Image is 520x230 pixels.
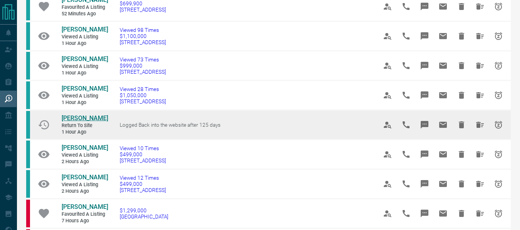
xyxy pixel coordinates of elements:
div: condos.ca [26,81,30,109]
span: [PERSON_NAME] [62,85,108,92]
a: $699,900[STREET_ADDRESS] [120,0,166,13]
span: $499,000 [120,151,166,157]
span: Snooze [489,204,508,223]
span: Call [397,204,415,223]
a: Viewed 28 Times$1,050,000[STREET_ADDRESS] [120,86,166,104]
span: [STREET_ADDRESS] [120,157,166,164]
span: Email [434,86,452,104]
span: View Profile [378,145,397,164]
span: [STREET_ADDRESS] [120,39,166,45]
span: Viewed a Listing [62,34,108,40]
span: Hide [452,145,471,164]
span: View Profile [378,116,397,134]
span: Logged Back into the website after 125 days [120,122,221,128]
div: condos.ca [26,111,30,139]
a: $1,299,000[GEOGRAPHIC_DATA] [120,207,168,220]
span: Favourited a Listing [62,211,108,218]
span: 2 hours ago [62,188,108,195]
span: Viewed 98 Times [120,27,166,33]
span: Hide All from Ruxandra Moraru [471,56,489,75]
span: Message [415,56,434,75]
a: [PERSON_NAME] [62,114,108,122]
span: Hide All from Edward Wessman [471,116,489,134]
span: Email [434,204,452,223]
span: Hide [452,204,471,223]
span: Email [434,175,452,193]
span: Snooze [489,86,508,104]
span: Hide All from Alyssa Romano [471,204,489,223]
span: Viewed a Listing [62,152,108,159]
span: $699,900 [120,0,166,7]
span: Email [434,145,452,164]
span: View Profile [378,175,397,193]
span: Favourited a Listing [62,4,108,11]
span: Viewed 28 Times [120,86,166,92]
span: 1 hour ago [62,99,108,106]
span: Hide [452,175,471,193]
span: Hide [452,86,471,104]
span: $999,000 [120,63,166,69]
span: View Profile [378,204,397,223]
a: [PERSON_NAME] [62,55,108,63]
span: [STREET_ADDRESS] [120,187,166,193]
span: Email [434,56,452,75]
span: Viewed 12 Times [120,175,166,181]
span: Message [415,86,434,104]
span: Message [415,145,434,164]
span: Viewed 10 Times [120,145,166,151]
a: [PERSON_NAME] [62,144,108,152]
span: Message [415,27,434,45]
span: Call [397,27,415,45]
span: Hide All from Elia Papasotiriou [471,145,489,164]
div: property.ca [26,200,30,227]
span: Return to Site [62,122,108,129]
span: Call [397,116,415,134]
span: [PERSON_NAME] [62,203,108,210]
a: Viewed 10 Times$499,000[STREET_ADDRESS] [120,145,166,164]
span: 7 hours ago [62,218,108,224]
span: $1,050,000 [120,92,166,98]
span: Snooze [489,116,508,134]
span: [STREET_ADDRESS] [120,69,166,75]
span: View Profile [378,86,397,104]
a: Viewed 98 Times$1,100,000[STREET_ADDRESS] [120,27,166,45]
span: Email [434,116,452,134]
span: Email [434,27,452,45]
span: 1 hour ago [62,40,108,47]
span: [STREET_ADDRESS] [120,98,166,104]
span: [GEOGRAPHIC_DATA] [120,213,168,220]
a: [PERSON_NAME] [62,203,108,211]
span: 52 minutes ago [62,11,108,17]
span: Call [397,86,415,104]
span: Message [415,204,434,223]
span: $1,299,000 [120,207,168,213]
a: [PERSON_NAME] [62,26,108,34]
span: [STREET_ADDRESS] [120,7,166,13]
span: Viewed a Listing [62,93,108,99]
span: Hide All from Phil Jameson [471,86,489,104]
span: Call [397,175,415,193]
a: [PERSON_NAME] [62,85,108,93]
div: condos.ca [26,170,30,198]
span: Snooze [489,175,508,193]
span: Hide All from Elia Papasotiriou [471,175,489,193]
span: $499,000 [120,181,166,187]
span: Hide [452,56,471,75]
span: Viewed 73 Times [120,56,166,63]
span: Snooze [489,27,508,45]
span: Message [415,175,434,193]
span: View Profile [378,56,397,75]
span: 1 hour ago [62,70,108,76]
div: condos.ca [26,141,30,168]
span: 1 hour ago [62,129,108,136]
span: Snooze [489,145,508,164]
span: View Profile [378,27,397,45]
span: [PERSON_NAME] [62,174,108,181]
span: Call [397,56,415,75]
span: Viewed a Listing [62,63,108,70]
span: Hide [452,116,471,134]
span: Call [397,145,415,164]
div: condos.ca [26,22,30,50]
